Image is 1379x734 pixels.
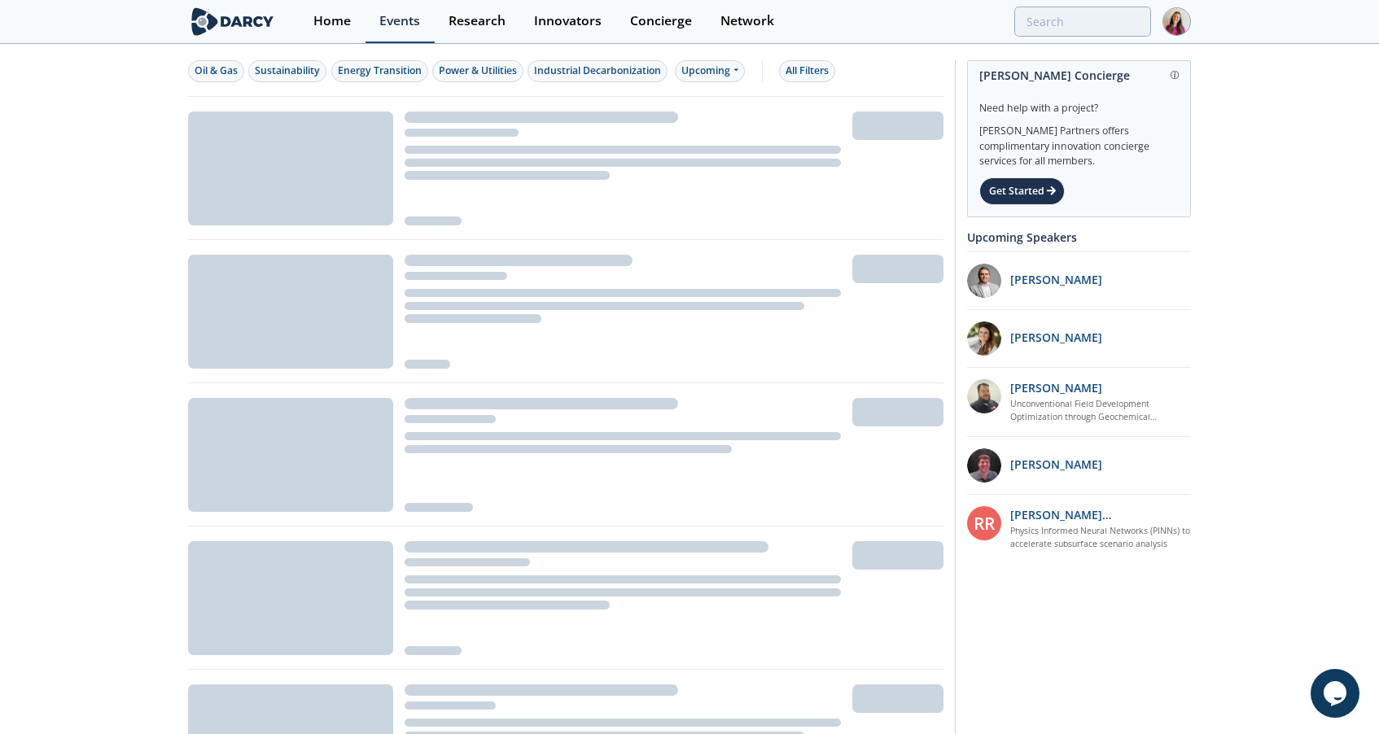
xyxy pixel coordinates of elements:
[379,15,420,28] div: Events
[720,15,774,28] div: Network
[979,116,1179,169] div: [PERSON_NAME] Partners offers complimentary innovation concierge services for all members.
[786,63,829,78] div: All Filters
[248,60,326,82] button: Sustainability
[630,15,692,28] div: Concierge
[449,15,506,28] div: Research
[1010,456,1102,473] p: [PERSON_NAME]
[534,63,661,78] div: Industrial Decarbonization
[439,63,517,78] div: Power & Utilities
[528,60,668,82] button: Industrial Decarbonization
[979,90,1179,116] div: Need help with a project?
[675,60,746,82] div: Upcoming
[967,379,1001,413] img: 2k2ez1SvSiOh3gKHmcgF
[1010,329,1102,346] p: [PERSON_NAME]
[967,321,1001,356] img: 737ad19b-6c50-4cdf-92c7-29f5966a019e
[338,63,422,78] div: Energy Transition
[1010,271,1102,288] p: [PERSON_NAME]
[1014,7,1151,37] input: Advanced Search
[779,60,835,82] button: All Filters
[979,61,1179,90] div: [PERSON_NAME] Concierge
[1311,669,1363,718] iframe: chat widget
[979,177,1065,205] div: Get Started
[534,15,602,28] div: Innovators
[1171,71,1180,80] img: information.svg
[967,448,1001,483] img: accc9a8e-a9c1-4d58-ae37-132228efcf55
[1162,7,1191,36] img: Profile
[1010,506,1192,523] p: [PERSON_NAME] [PERSON_NAME]
[967,506,1001,540] div: RR
[1010,398,1192,424] a: Unconventional Field Development Optimization through Geochemical Fingerprinting Technology
[432,60,523,82] button: Power & Utilities
[255,63,320,78] div: Sustainability
[331,60,428,82] button: Energy Transition
[313,15,351,28] div: Home
[188,7,277,36] img: logo-wide.svg
[1010,525,1192,551] a: Physics Informed Neural Networks (PINNs) to accelerate subsurface scenario analysis
[195,63,238,78] div: Oil & Gas
[967,223,1191,251] div: Upcoming Speakers
[1010,379,1102,396] p: [PERSON_NAME]
[188,60,244,82] button: Oil & Gas
[967,264,1001,298] img: 1fdb2308-3d70-46db-bc64-f6eabefcce4d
